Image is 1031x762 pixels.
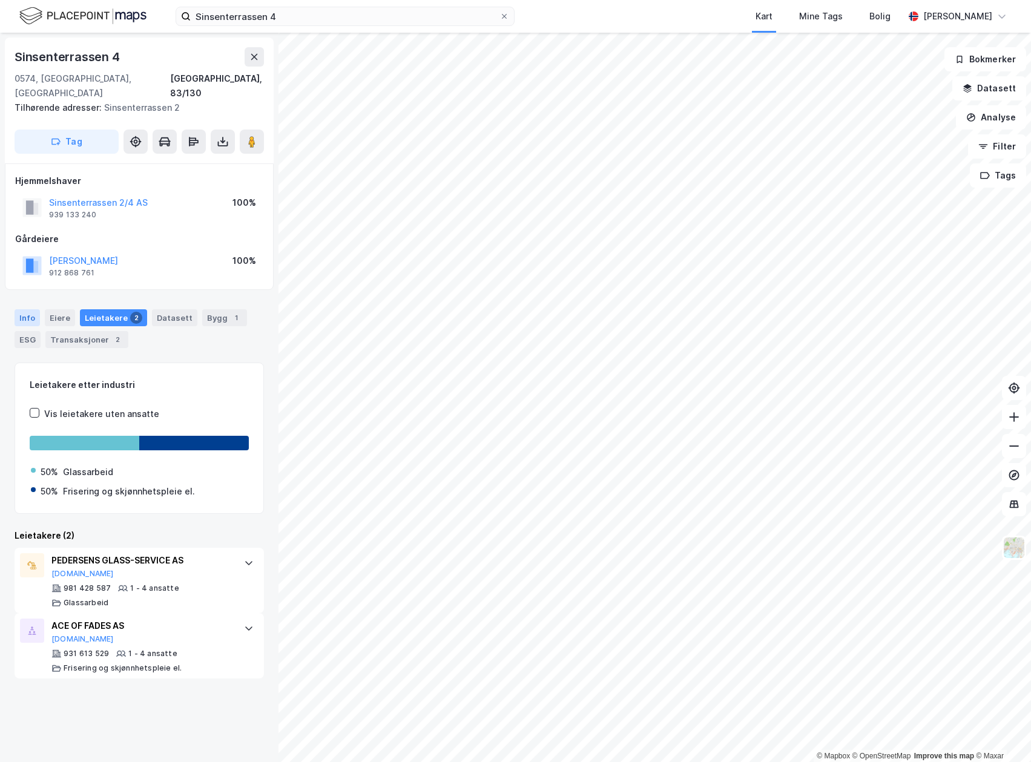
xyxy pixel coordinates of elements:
img: logo.f888ab2527a4732fd821a326f86c7f29.svg [19,5,147,27]
div: Eiere [45,309,75,326]
div: Datasett [152,309,197,326]
a: Improve this map [914,752,974,760]
div: [PERSON_NAME] [923,9,992,24]
a: Mapbox [817,752,850,760]
div: Frisering og skjønnhetspleie el. [63,484,195,499]
div: Kart [756,9,772,24]
div: Sinsenterrassen 2 [15,100,254,115]
div: ACE OF FADES AS [51,619,232,633]
div: Glassarbeid [63,465,113,479]
div: Kontrollprogram for chat [970,704,1031,762]
div: ESG [15,331,41,348]
input: Søk på adresse, matrikkel, gårdeiere, leietakere eller personer [191,7,499,25]
button: Datasett [952,76,1026,100]
div: Mine Tags [799,9,843,24]
div: Glassarbeid [64,598,108,608]
div: 939 133 240 [49,210,96,220]
div: Hjemmelshaver [15,174,263,188]
iframe: Chat Widget [970,704,1031,762]
div: Sinsenterrassen 4 [15,47,122,67]
button: Analyse [956,105,1026,130]
div: Leietakere etter industri [30,378,249,392]
div: 1 - 4 ansatte [130,583,179,593]
div: 1 - 4 ansatte [128,649,177,659]
div: 981 428 587 [64,583,111,593]
div: Frisering og skjønnhetspleie el. [64,663,182,673]
img: Z [1003,536,1026,559]
div: 2 [130,312,142,324]
div: Leietakere [80,309,147,326]
button: [DOMAIN_NAME] [51,634,114,644]
div: PEDERSENS GLASS-SERVICE AS [51,553,232,568]
div: Gårdeiere [15,232,263,246]
button: Tag [15,130,119,154]
span: Tilhørende adresser: [15,102,104,113]
button: [DOMAIN_NAME] [51,569,114,579]
div: 0574, [GEOGRAPHIC_DATA], [GEOGRAPHIC_DATA] [15,71,170,100]
div: Leietakere (2) [15,528,264,543]
div: Bygg [202,309,247,326]
div: 100% [232,195,256,210]
div: 50% [41,484,58,499]
div: Transaksjoner [45,331,128,348]
div: 100% [232,254,256,268]
div: Vis leietakere uten ansatte [44,407,159,421]
div: Info [15,309,40,326]
div: 931 613 529 [64,649,109,659]
button: Tags [970,163,1026,188]
div: 50% [41,465,58,479]
div: [GEOGRAPHIC_DATA], 83/130 [170,71,264,100]
div: 1 [230,312,242,324]
div: 2 [111,333,124,346]
a: OpenStreetMap [852,752,911,760]
button: Bokmerker [944,47,1026,71]
div: Bolig [869,9,891,24]
button: Filter [968,134,1026,159]
div: 912 868 761 [49,268,94,278]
